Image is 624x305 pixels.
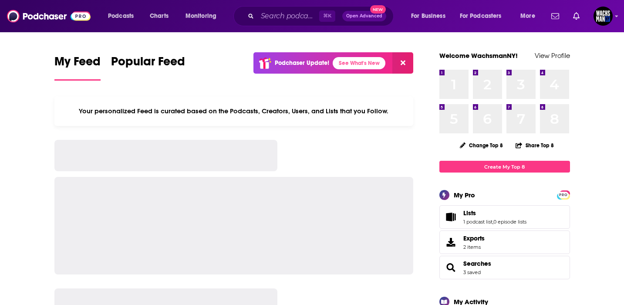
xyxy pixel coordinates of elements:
[455,140,509,151] button: Change Top 8
[463,219,492,225] a: 1 podcast list
[594,7,613,26] img: User Profile
[520,10,535,22] span: More
[463,234,485,242] span: Exports
[514,9,546,23] button: open menu
[275,59,329,67] p: Podchaser Update!
[370,5,386,14] span: New
[439,230,570,254] a: Exports
[463,260,491,268] a: Searches
[442,211,460,223] a: Lists
[54,54,101,74] span: My Feed
[492,219,493,225] span: ,
[558,191,569,198] a: PRO
[463,244,485,250] span: 2 items
[342,11,386,21] button: Open AdvancedNew
[186,10,216,22] span: Monitoring
[535,51,570,60] a: View Profile
[242,6,402,26] div: Search podcasts, credits, & more...
[439,51,518,60] a: Welcome WachsmanNY!
[333,57,385,69] a: See What's New
[111,54,185,74] span: Popular Feed
[454,9,514,23] button: open menu
[111,54,185,81] a: Popular Feed
[439,256,570,279] span: Searches
[454,191,475,199] div: My Pro
[54,96,414,126] div: Your personalized Feed is curated based on the Podcasts, Creators, Users, and Lists that you Follow.
[463,209,526,217] a: Lists
[442,261,460,274] a: Searches
[102,9,145,23] button: open menu
[7,8,91,24] img: Podchaser - Follow, Share and Rate Podcasts
[54,54,101,81] a: My Feed
[257,9,319,23] input: Search podcasts, credits, & more...
[442,236,460,248] span: Exports
[463,269,481,275] a: 3 saved
[144,9,174,23] a: Charts
[319,10,335,22] span: ⌘ K
[594,7,613,26] button: Show profile menu
[179,9,228,23] button: open menu
[594,7,613,26] span: Logged in as WachsmanNY
[150,10,169,22] span: Charts
[439,161,570,173] a: Create My Top 8
[346,14,382,18] span: Open Advanced
[108,10,134,22] span: Podcasts
[405,9,456,23] button: open menu
[570,9,583,24] a: Show notifications dropdown
[411,10,445,22] span: For Business
[515,137,554,154] button: Share Top 8
[493,219,526,225] a: 0 episode lists
[439,205,570,229] span: Lists
[463,209,476,217] span: Lists
[460,10,502,22] span: For Podcasters
[548,9,563,24] a: Show notifications dropdown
